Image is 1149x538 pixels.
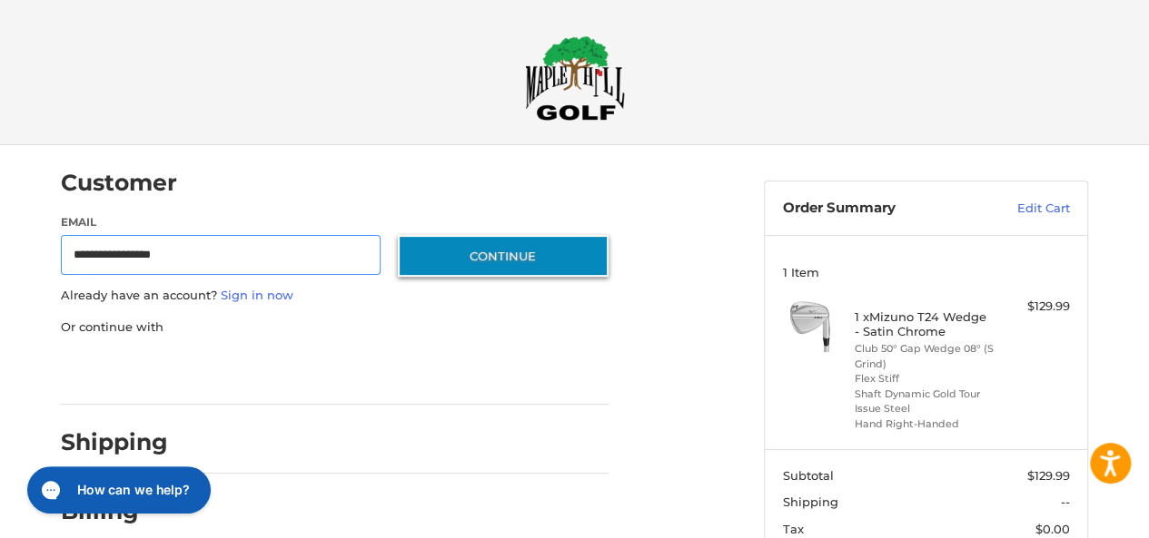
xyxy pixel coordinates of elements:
[363,354,500,386] iframe: PayPal-venmo
[55,354,192,386] iframe: PayPal-paypal
[855,371,994,386] li: Flex Stiff
[525,35,625,121] img: Maple Hill Golf
[61,169,177,197] h2: Customer
[1035,522,1070,536] span: $0.00
[855,341,994,371] li: Club 50° Gap Wedge 08° (S Grind)
[61,428,168,456] h2: Shipping
[398,235,609,277] button: Continue
[18,460,216,520] iframe: Gorgias live chat messenger
[221,288,293,302] a: Sign in now
[61,214,381,230] label: Email
[1027,468,1070,483] span: $129.99
[783,522,804,536] span: Tax
[855,309,994,339] h4: 1 x Mizuno T24 Wedge - Satin Chrome
[209,354,345,386] iframe: PayPal-paylater
[783,200,978,218] h3: Order Summary
[998,298,1070,316] div: $129.99
[978,200,1070,218] a: Edit Cart
[855,416,994,432] li: Hand Right-Handed
[783,494,838,509] span: Shipping
[783,468,834,483] span: Subtotal
[783,265,1070,279] h3: 1 Item
[855,386,994,416] li: Shaft Dynamic Gold Tour Issue Steel
[1061,494,1070,509] span: --
[61,318,609,337] p: Or continue with
[61,287,609,305] p: Already have an account?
